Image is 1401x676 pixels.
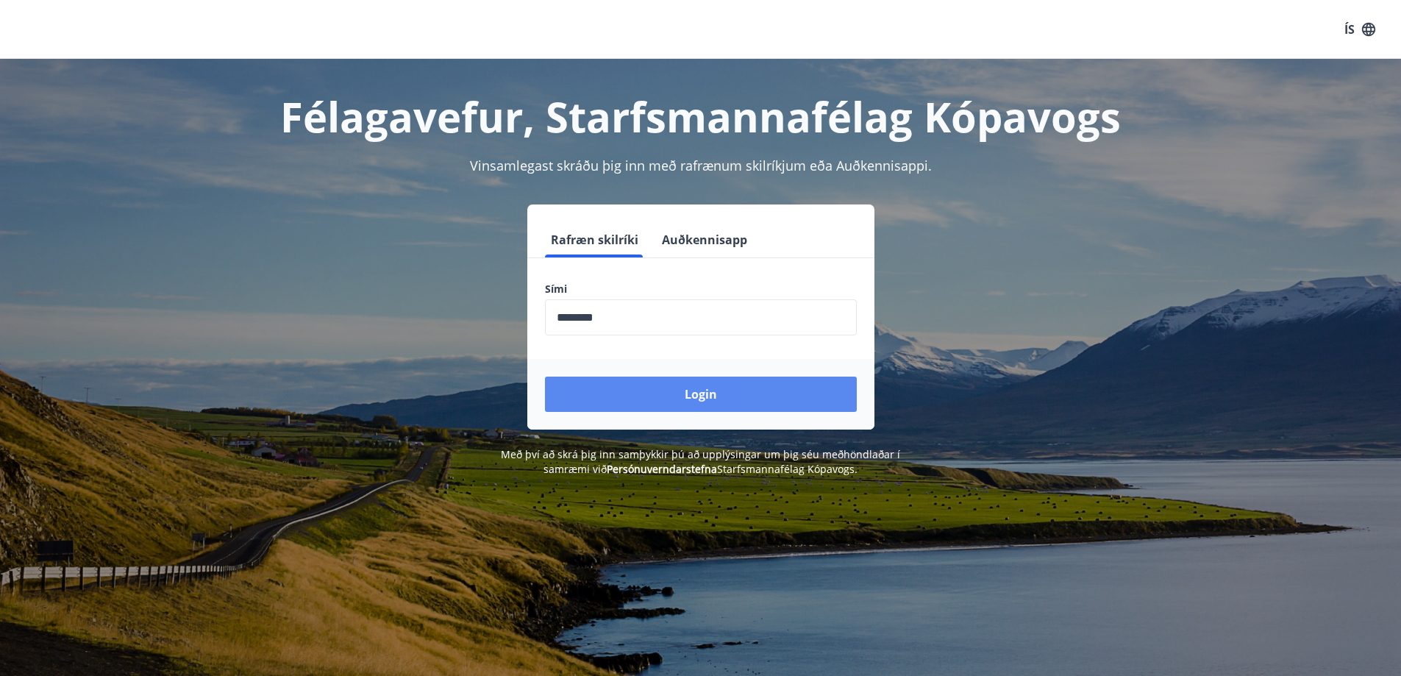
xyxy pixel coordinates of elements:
[545,282,857,296] label: Sími
[189,88,1213,144] h1: Félagavefur, Starfsmannafélag Kópavogs
[470,157,932,174] span: Vinsamlegast skráðu þig inn með rafrænum skilríkjum eða Auðkennisappi.
[545,222,644,257] button: Rafræn skilríki
[607,462,717,476] a: Persónuverndarstefna
[501,447,900,476] span: Með því að skrá þig inn samþykkir þú að upplýsingar um þig séu meðhöndlaðar í samræmi við Starfsm...
[656,222,753,257] button: Auðkennisapp
[1336,16,1383,43] button: ÍS
[545,377,857,412] button: Login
